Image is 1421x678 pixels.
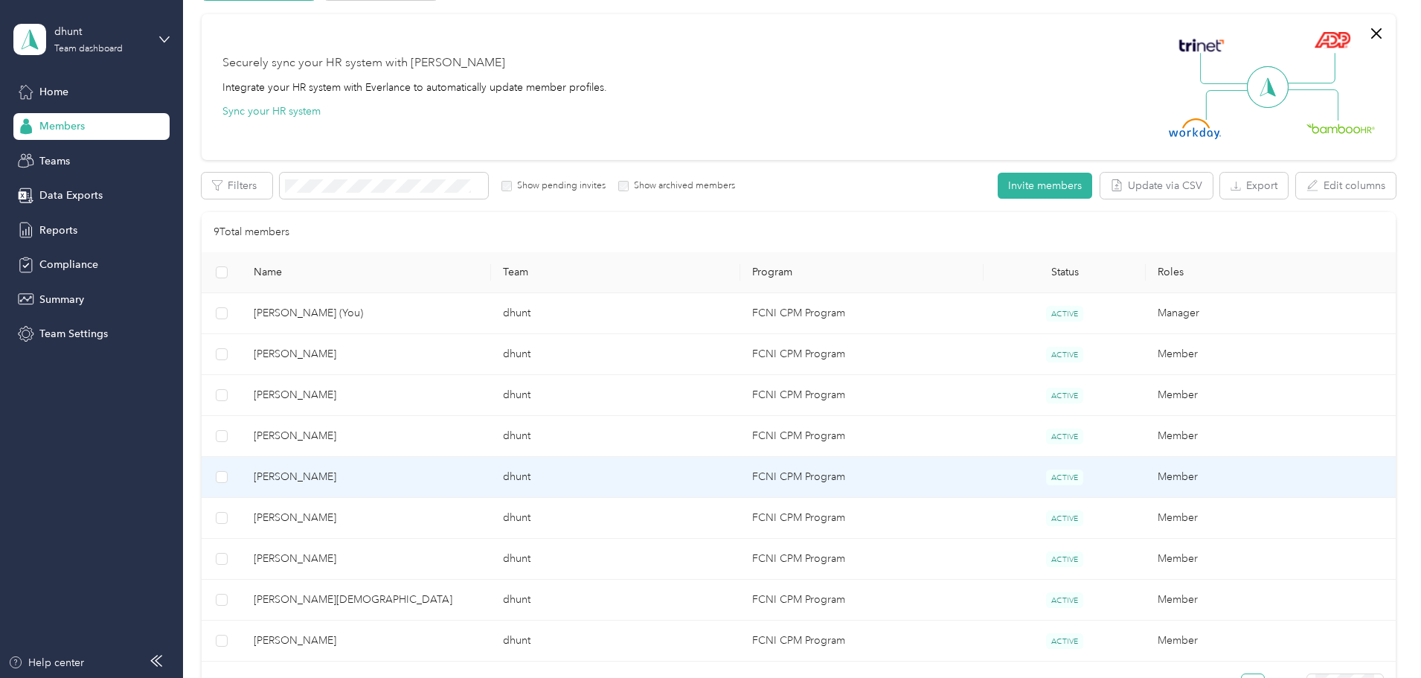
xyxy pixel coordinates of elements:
[242,580,491,621] td: Aidan Munoz-Christian
[242,334,491,375] td: Suzanne Garcia
[1338,595,1421,678] iframe: Everlance-gr Chat Button Frame
[1046,306,1083,322] span: ACTIVE
[740,457,984,498] td: FCNI CPM Program
[1046,592,1083,608] span: ACTIVE
[214,224,289,240] p: 9 Total members
[1146,498,1395,539] td: Member
[740,498,984,539] td: FCNI CPM Program
[1046,388,1083,403] span: ACTIVE
[1146,416,1395,457] td: Member
[1286,89,1338,121] img: Line Right Down
[1146,334,1395,375] td: Member
[222,103,321,119] button: Sync your HR system
[1146,580,1395,621] td: Member
[491,334,740,375] td: dhunt
[740,416,984,457] td: FCNI CPM Program
[491,252,740,293] th: Team
[1283,53,1335,84] img: Line Right Up
[740,621,984,662] td: FCNI CPM Program
[491,621,740,662] td: dhunt
[242,375,491,416] td: McKenna Murray
[8,655,84,671] button: Help center
[1046,429,1083,444] span: ACTIVE
[629,179,735,193] label: Show archived members
[491,539,740,580] td: dhunt
[1169,118,1221,139] img: Workday
[1146,539,1395,580] td: Member
[491,580,740,621] td: dhunt
[1200,53,1252,85] img: Line Left Up
[39,118,85,134] span: Members
[254,266,479,278] span: Name
[254,633,479,649] span: [PERSON_NAME]
[1146,457,1395,498] td: Member
[1046,470,1083,485] span: ACTIVE
[1205,89,1257,120] img: Line Left Down
[491,457,740,498] td: dhunt
[242,498,491,539] td: Robert Rogers
[202,173,272,199] button: Filters
[39,153,70,169] span: Teams
[242,621,491,662] td: Marika Psoter
[1100,173,1213,199] button: Update via CSV
[242,539,491,580] td: Melissa Rigby
[54,24,147,39] div: dhunt
[1146,252,1395,293] th: Roles
[39,326,108,342] span: Team Settings
[254,428,479,444] span: [PERSON_NAME]
[1046,511,1083,526] span: ACTIVE
[491,375,740,416] td: dhunt
[1146,375,1395,416] td: Member
[740,539,984,580] td: FCNI CPM Program
[1146,621,1395,662] td: Member
[54,45,123,54] div: Team dashboard
[254,387,479,403] span: [PERSON_NAME]
[1046,551,1083,567] span: ACTIVE
[1146,293,1395,334] td: Manager
[740,334,984,375] td: FCNI CPM Program
[242,293,491,334] td: Dylan Hunt (You)
[222,54,505,72] div: Securely sync your HR system with [PERSON_NAME]
[1175,35,1228,56] img: Trinet
[39,84,68,100] span: Home
[740,252,984,293] th: Program
[39,188,103,203] span: Data Exports
[242,252,491,293] th: Name
[1046,633,1083,649] span: ACTIVE
[254,305,479,322] span: [PERSON_NAME] (You)
[740,293,984,334] td: FCNI CPM Program
[740,580,984,621] td: FCNI CPM Program
[254,346,479,362] span: [PERSON_NAME]
[1046,347,1083,362] span: ACTIVE
[1306,123,1375,133] img: BambooHR
[39,257,98,272] span: Compliance
[512,179,606,193] label: Show pending invites
[39,292,84,307] span: Summary
[1220,173,1288,199] button: Export
[491,293,740,334] td: dhunt
[1314,31,1350,48] img: ADP
[222,80,607,95] div: Integrate your HR system with Everlance to automatically update member profiles.
[254,592,479,608] span: [PERSON_NAME][DEMOGRAPHIC_DATA]
[491,498,740,539] td: dhunt
[242,416,491,457] td: Hunter Edwards
[242,457,491,498] td: Daisy Gonzalez
[254,551,479,567] span: [PERSON_NAME]
[254,469,479,485] span: [PERSON_NAME]
[1296,173,1396,199] button: Edit columns
[254,510,479,526] span: [PERSON_NAME]
[998,173,1092,199] button: Invite members
[491,416,740,457] td: dhunt
[39,223,77,238] span: Reports
[740,375,984,416] td: FCNI CPM Program
[984,252,1146,293] th: Status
